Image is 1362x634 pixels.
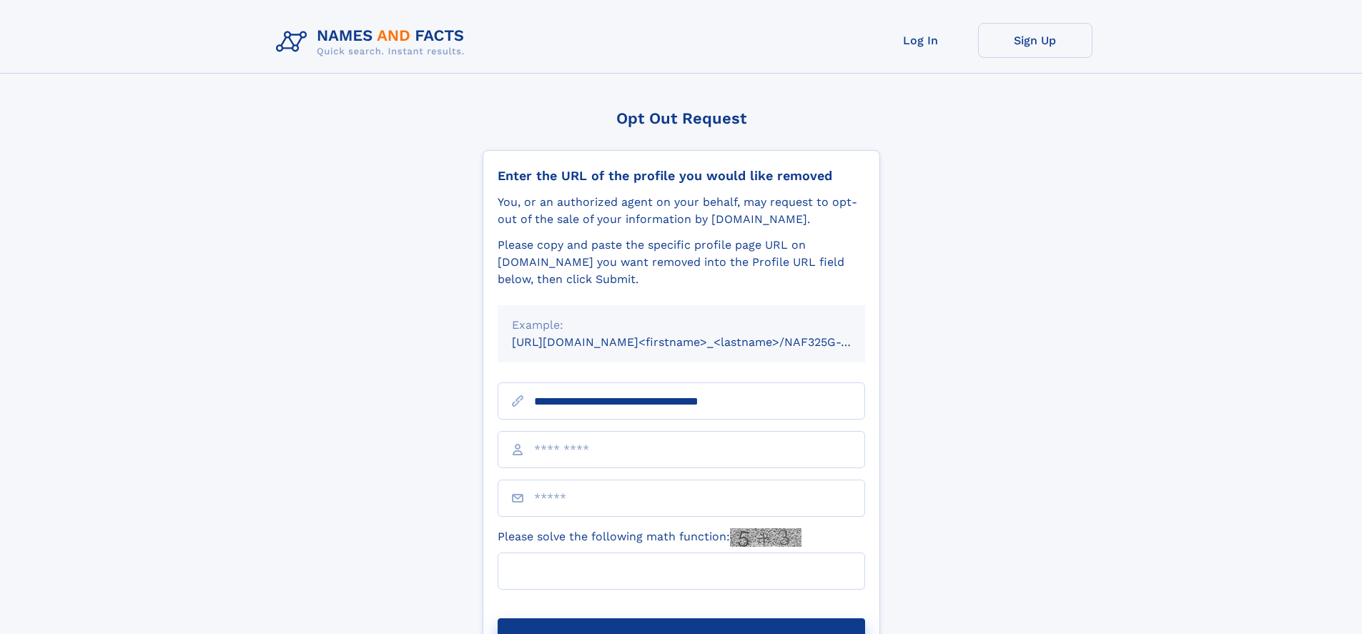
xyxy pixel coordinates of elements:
div: Opt Out Request [483,109,880,127]
label: Please solve the following math function: [498,528,801,547]
div: Example: [512,317,851,334]
a: Sign Up [978,23,1092,58]
img: Logo Names and Facts [270,23,476,61]
small: [URL][DOMAIN_NAME]<firstname>_<lastname>/NAF325G-xxxxxxxx [512,335,892,349]
div: You, or an authorized agent on your behalf, may request to opt-out of the sale of your informatio... [498,194,865,228]
a: Log In [864,23,978,58]
div: Please copy and paste the specific profile page URL on [DOMAIN_NAME] you want removed into the Pr... [498,237,865,288]
div: Enter the URL of the profile you would like removed [498,168,865,184]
